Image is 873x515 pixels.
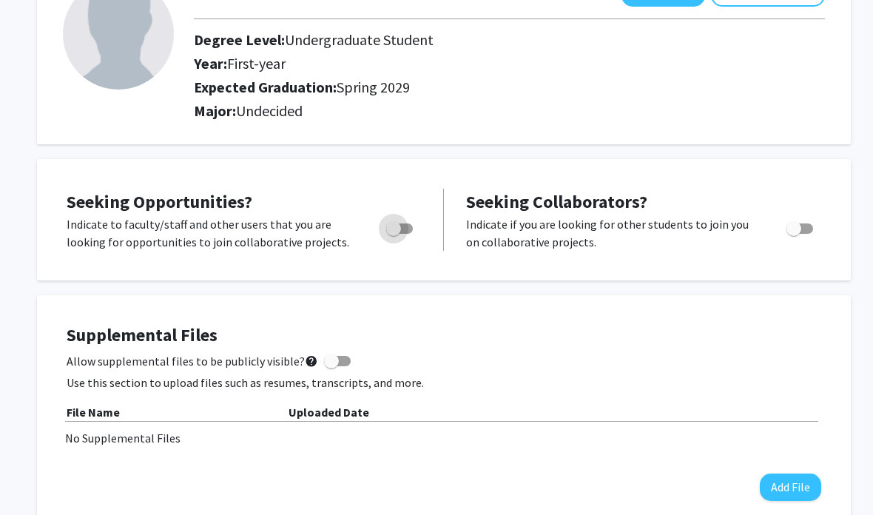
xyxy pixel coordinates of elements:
[65,429,823,447] div: No Supplemental Files
[67,374,821,391] p: Use this section to upload files such as resumes, transcripts, and more.
[227,54,286,73] span: First-year
[305,352,318,370] mat-icon: help
[194,31,786,49] h2: Degree Level:
[337,78,410,96] span: Spring 2029
[67,190,252,213] span: Seeking Opportunities?
[67,215,358,251] p: Indicate to faculty/staff and other users that you are looking for opportunities to join collabor...
[236,101,303,120] span: Undecided
[194,55,786,73] h2: Year:
[380,215,421,238] div: Toggle
[194,102,825,120] h2: Major:
[11,448,63,504] iframe: Chat
[466,215,758,251] p: Indicate if you are looking for other students to join you on collaborative projects.
[781,215,821,238] div: Toggle
[466,190,647,213] span: Seeking Collaborators?
[67,352,318,370] span: Allow supplemental files to be publicly visible?
[194,78,786,96] h2: Expected Graduation:
[285,30,434,49] span: Undergraduate Student
[289,405,369,420] b: Uploaded Date
[67,405,120,420] b: File Name
[67,325,821,346] h4: Supplemental Files
[760,474,821,501] button: Add File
